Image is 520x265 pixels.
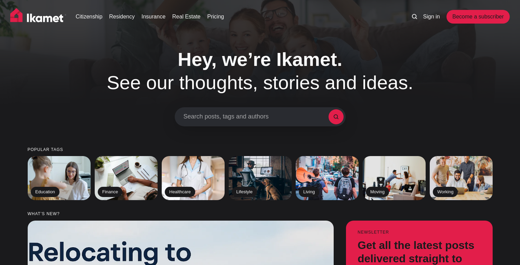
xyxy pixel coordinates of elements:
a: Finance [95,156,158,200]
span: Search posts, tags and authors [184,113,329,121]
a: Working [430,156,493,200]
h2: Working [433,187,458,197]
a: Insurance [142,13,165,21]
h1: See our thoughts, stories and ideas. [86,48,435,94]
h2: Healthcare [165,187,195,197]
span: Hey, we’re Ikamet. [178,48,342,70]
a: Moving [363,156,426,200]
img: Ikamet home [10,8,66,25]
a: Residency [109,13,135,21]
h2: Moving [366,187,389,197]
a: Real Estate [172,13,201,21]
h2: Education [31,187,59,197]
small: Newsletter [358,230,481,235]
a: Healthcare [162,156,225,200]
a: Living [296,156,359,200]
a: Become a subscriber [446,10,509,24]
h2: Lifestyle [232,187,257,197]
h2: Living [299,187,319,197]
a: Education [28,156,91,200]
small: What’s new? [28,212,493,216]
a: Citizenship [76,13,102,21]
h2: Finance [98,187,122,197]
a: Pricing [207,13,224,21]
small: Popular tags [28,148,493,152]
a: Lifestyle [229,156,292,200]
a: Sign in [423,13,440,21]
